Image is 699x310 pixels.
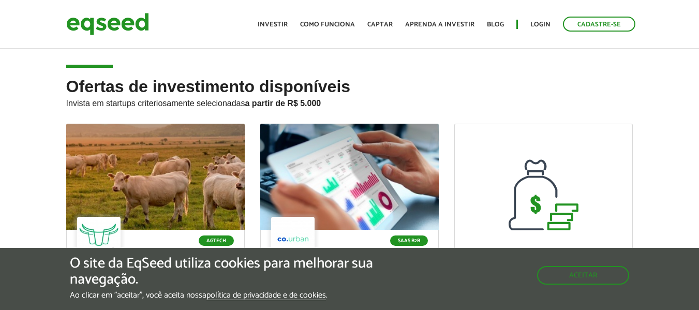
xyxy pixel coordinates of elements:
[405,21,474,28] a: Aprenda a investir
[70,256,405,288] h5: O site da EqSeed utiliza cookies para melhorar sua navegação.
[245,99,321,108] strong: a partir de R$ 5.000
[66,78,633,124] h2: Ofertas de investimento disponíveis
[487,21,504,28] a: Blog
[367,21,393,28] a: Captar
[70,290,405,300] p: Ao clicar em "aceitar", você aceita nossa .
[390,235,428,246] p: SaaS B2B
[199,235,234,246] p: Agtech
[66,10,149,38] img: EqSeed
[300,21,355,28] a: Como funciona
[206,291,326,300] a: política de privacidade e de cookies
[530,21,551,28] a: Login
[66,96,633,108] p: Invista em startups criteriosamente selecionadas
[537,266,629,285] button: Aceitar
[258,21,288,28] a: Investir
[563,17,635,32] a: Cadastre-se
